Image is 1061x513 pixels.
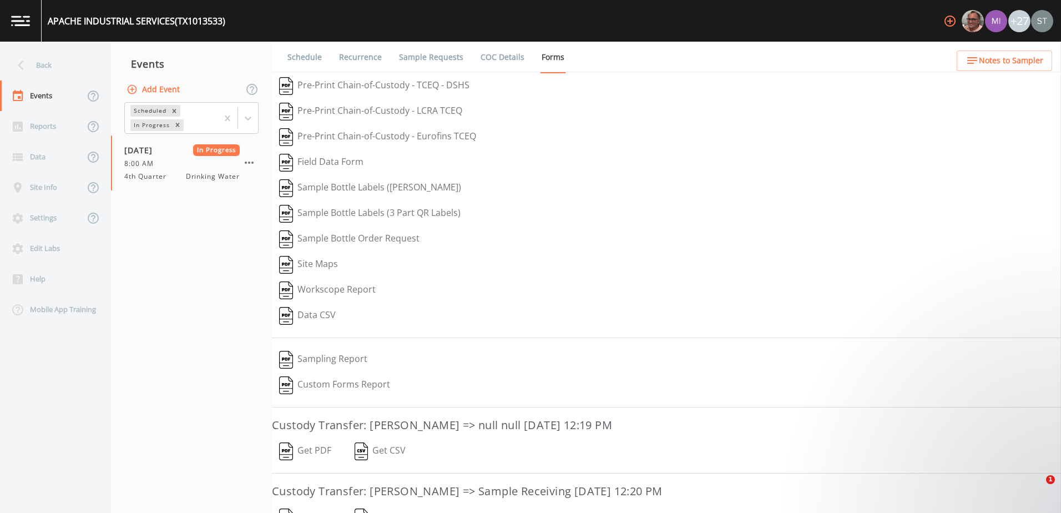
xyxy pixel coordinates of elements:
[279,77,293,95] img: svg%3e
[957,51,1052,71] button: Notes to Sampler
[355,442,368,460] img: svg%3e
[272,150,371,175] button: Field Data Form
[272,482,1061,500] h3: Custody Transfer: [PERSON_NAME] => Sample Receiving [DATE] 12:20 PM
[168,105,180,117] div: Remove Scheduled
[347,439,413,464] button: Get CSV
[111,50,272,78] div: Events
[272,373,397,398] button: Custom Forms Report
[48,14,225,28] div: APACHE INDUSTRIAL SERVICES (TX1013533)
[272,201,468,227] button: Sample Bottle Labels (3 Part QR Labels)
[985,10,1007,32] img: a1ea4ff7c53760f38bef77ef7c6649bf
[279,307,293,325] img: svg%3e
[279,351,293,369] img: svg%3e
[186,172,240,182] span: Drinking Water
[272,416,1061,434] h3: Custody Transfer: [PERSON_NAME] => null null [DATE] 12:19 PM
[11,16,30,26] img: logo
[1031,10,1053,32] img: 8315ae1e0460c39f28dd315f8b59d613
[111,135,272,191] a: [DATE]In Progress8:00 AM4th QuarterDrinking Water
[279,103,293,120] img: svg%3e
[279,128,293,146] img: svg%3e
[540,42,566,73] a: Forms
[272,73,477,99] button: Pre-Print Chain-of-Custody - TCEQ - DSHS
[272,99,469,124] button: Pre-Print Chain-of-Custody - LCRA TCEQ
[1008,10,1030,32] div: +27
[279,179,293,197] img: svg%3e
[279,230,293,248] img: svg%3e
[193,144,240,156] span: In Progress
[1023,475,1050,502] iframe: Intercom live chat
[272,278,383,303] button: Workscope Report
[272,227,427,252] button: Sample Bottle Order Request
[272,303,343,329] button: Data CSV
[272,439,338,464] button: Get PDF
[479,42,526,73] a: COC Details
[961,10,984,32] div: Mike Franklin
[124,172,173,182] span: 4th Quarter
[337,42,383,73] a: Recurrence
[124,144,160,156] span: [DATE]
[279,281,293,299] img: svg%3e
[130,105,168,117] div: Scheduled
[171,119,184,131] div: Remove In Progress
[130,119,171,131] div: In Progress
[124,159,160,169] span: 8:00 AM
[279,154,293,172] img: svg%3e
[962,10,984,32] img: e2d790fa78825a4bb76dcb6ab311d44c
[1046,475,1055,484] span: 1
[279,205,293,223] img: svg%3e
[984,10,1008,32] div: Miriaha Caddie
[272,124,483,150] button: Pre-Print Chain-of-Custody - Eurofins TCEQ
[979,54,1043,68] span: Notes to Sampler
[286,42,324,73] a: Schedule
[272,175,468,201] button: Sample Bottle Labels ([PERSON_NAME])
[272,252,345,278] button: Site Maps
[124,79,184,100] button: Add Event
[397,42,465,73] a: Sample Requests
[279,256,293,274] img: svg%3e
[279,376,293,394] img: svg%3e
[279,442,293,460] img: svg%3e
[272,347,375,373] button: Sampling Report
